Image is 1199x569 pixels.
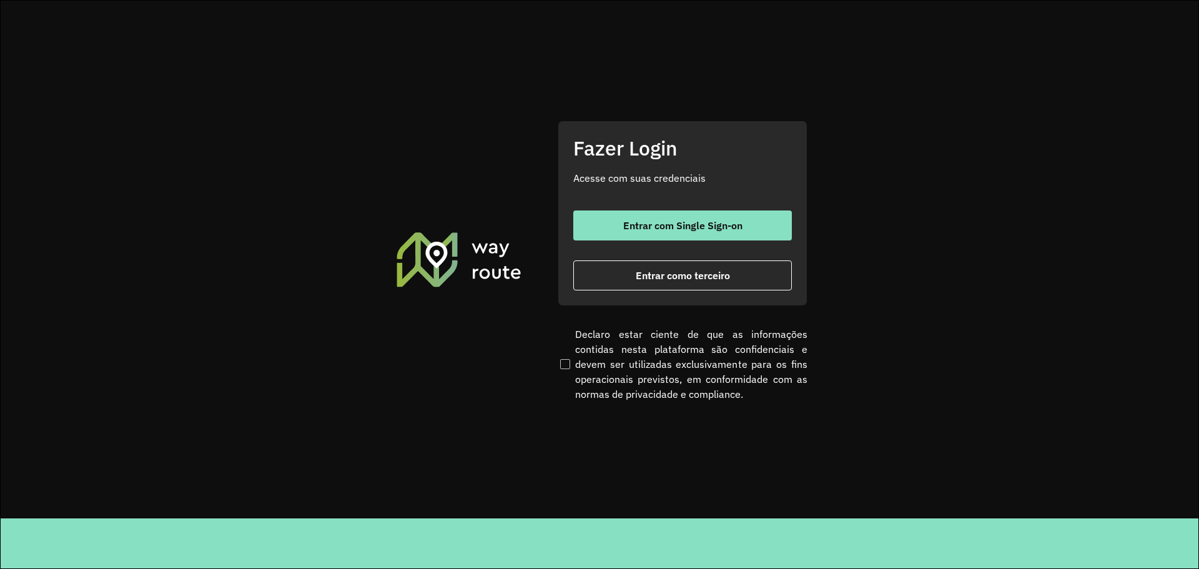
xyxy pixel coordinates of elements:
span: Entrar com Single Sign-on [623,220,743,230]
button: button [573,260,792,290]
button: button [573,210,792,240]
p: Acesse com suas credenciais [573,171,792,186]
h2: Fazer Login [573,136,792,160]
label: Declaro estar ciente de que as informações contidas nesta plataforma são confidenciais e devem se... [558,327,807,402]
span: Entrar como terceiro [636,270,730,280]
img: Roteirizador AmbevTech [395,230,523,288]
